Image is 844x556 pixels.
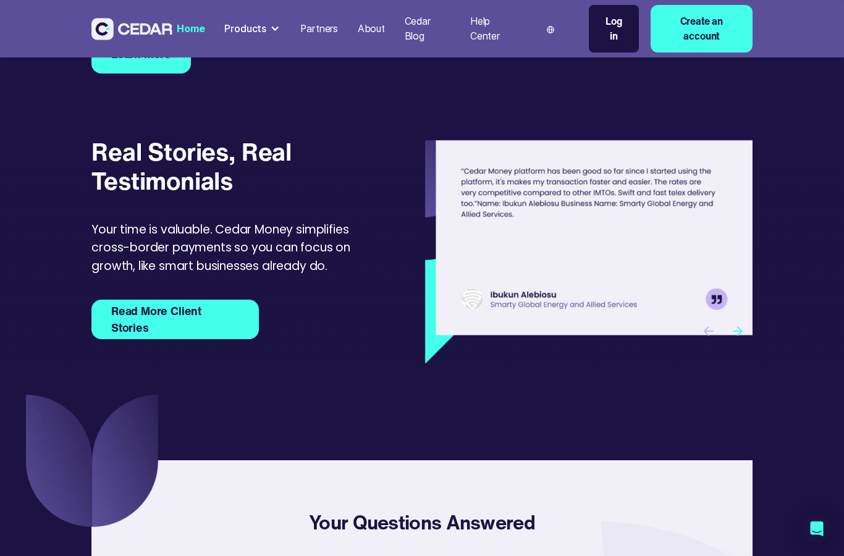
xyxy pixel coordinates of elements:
div: Cedar Blog [405,14,451,44]
div: Log in [601,14,627,44]
a: Home [172,15,210,43]
strong: Your time is valuable. Cedar Money simplifies cross-border payments so you can focus on growth, l... [91,221,350,274]
div: Products [220,17,286,41]
div: Open Intercom Messenger [802,514,832,544]
div: Products [224,22,266,36]
a: About [353,15,390,43]
a: Cedar Blog [400,8,455,50]
div: Home [177,22,205,36]
div: About [358,22,385,36]
img: Testimonial [425,140,753,364]
a: Partners [296,15,343,43]
a: Create an account [651,5,753,53]
h1: Your Questions Answered [309,497,535,553]
div: Real Stories, Real Testimonials [91,137,397,196]
div: carousel [425,140,753,336]
strong: Read More Client Stories [111,303,240,337]
a: Log in [589,5,639,53]
div: 1 of 3 [425,140,734,336]
div: Help Center [470,14,520,44]
a: Help Center [465,8,525,50]
div: next slide [723,316,753,346]
div: previous slide [694,316,724,346]
img: world icon [547,26,554,33]
div: Partners [300,22,338,36]
a: Read More Client Stories [91,300,259,339]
